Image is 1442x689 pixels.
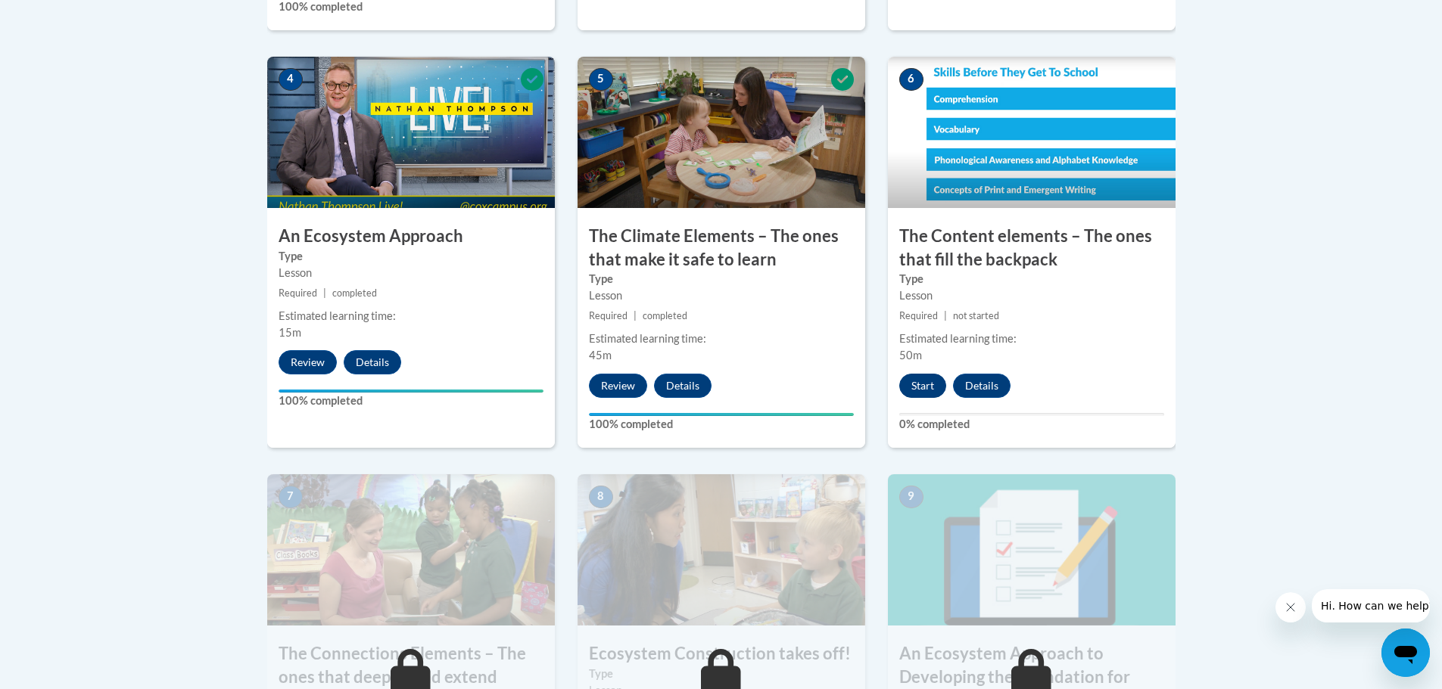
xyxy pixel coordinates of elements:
span: completed [332,287,377,299]
img: Course Image [578,57,865,208]
span: | [323,287,326,299]
img: Course Image [888,474,1176,625]
h3: Ecosystem Construction takes off! [578,642,865,666]
div: Your progress [279,390,543,393]
img: Course Image [888,57,1176,208]
img: Course Image [267,474,555,625]
span: 4 [279,68,303,91]
img: Course Image [267,57,555,208]
span: | [944,310,947,321]
label: 100% completed [279,393,543,409]
span: Required [589,310,628,321]
iframe: Button to launch messaging window [1381,628,1430,677]
span: | [634,310,637,321]
span: 15m [279,326,301,339]
span: 5 [589,68,613,91]
div: Your progress [589,413,854,416]
div: Estimated learning time: [899,331,1164,347]
label: 0% completed [899,416,1164,433]
span: not started [953,310,999,321]
span: Hi. How can we help? [9,11,123,23]
button: Details [953,374,1011,398]
button: Review [279,350,337,374]
span: 50m [899,349,922,362]
label: Type [899,271,1164,287]
span: 6 [899,68,923,91]
button: Review [589,374,647,398]
span: 7 [279,486,303,508]
label: Type [589,666,854,682]
div: Lesson [589,287,854,304]
span: 9 [899,486,923,508]
div: Estimated learning time: [279,308,543,324]
label: Type [279,248,543,265]
span: 8 [589,486,613,508]
span: Required [899,310,938,321]
h3: The Content elements – The ones that fill the backpack [888,225,1176,272]
iframe: Close message [1275,592,1306,622]
label: Type [589,271,854,287]
span: 45m [589,349,612,362]
span: Required [279,287,317,299]
button: Details [654,374,712,398]
div: Lesson [279,265,543,281]
h3: An Ecosystem Approach [267,225,555,248]
div: Estimated learning time: [589,331,854,347]
img: Course Image [578,474,865,625]
button: Details [344,350,401,374]
label: 100% completed [589,416,854,433]
iframe: Message from company [1312,589,1430,622]
button: Start [899,374,946,398]
span: completed [643,310,687,321]
h3: The Climate Elements – The ones that make it safe to learn [578,225,865,272]
div: Lesson [899,287,1164,304]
